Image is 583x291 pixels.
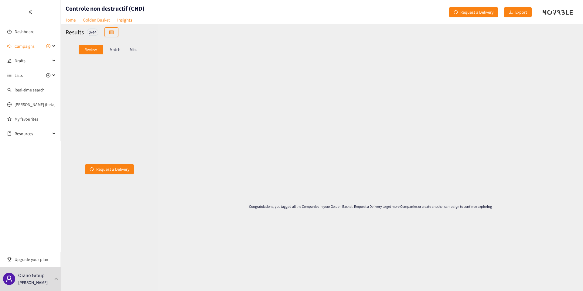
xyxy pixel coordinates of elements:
[509,10,513,15] span: download
[449,7,498,17] button: redoRequest a Delivery
[553,262,583,291] iframe: Chat Widget
[15,253,56,265] span: Upgrade your plan
[84,47,97,52] p: Review
[15,87,45,93] a: Real-time search
[18,272,45,279] p: Orano Group
[66,4,145,13] h1: Controle non destructif (CND)
[15,40,35,52] span: Campaigns
[61,15,79,25] a: Home
[7,59,12,63] span: edit
[46,73,50,77] span: plus-circle
[130,47,137,52] p: Miss
[28,10,32,14] span: double-left
[18,279,48,286] p: [PERSON_NAME]
[7,44,12,48] span: sound
[15,55,50,67] span: Drafts
[46,44,50,48] span: plus-circle
[90,167,94,172] span: redo
[247,204,494,209] p: Congratulations, you tagged all the Companies in your Golden Basket. Request a Delivery to get mo...
[15,102,56,107] a: [PERSON_NAME] (beta)
[79,15,114,25] a: Golden Basket
[5,275,13,282] span: user
[104,27,118,37] button: table
[15,113,56,125] a: My favourites
[454,10,458,15] span: redo
[87,29,98,36] div: 0 / 44
[15,128,50,140] span: Resources
[7,132,12,136] span: book
[504,7,532,17] button: downloadExport
[7,257,12,262] span: trophy
[553,262,583,291] div: Widget de chat
[109,30,114,35] span: table
[15,29,35,34] a: Dashboard
[15,69,23,81] span: Lists
[7,73,12,77] span: unordered-list
[114,15,136,25] a: Insights
[66,28,84,36] h2: Results
[85,164,134,174] button: redoRequest a Delivery
[460,9,493,15] span: Request a Delivery
[96,166,129,173] span: Request a Delivery
[110,47,121,52] p: Match
[515,9,527,15] span: Export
